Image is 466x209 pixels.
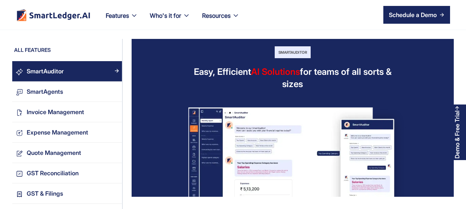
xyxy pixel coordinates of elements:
[275,46,311,58] div: SmartAuditor
[106,10,129,21] div: Features
[115,109,119,114] img: Arrow Right Blue
[115,150,119,155] img: Arrow Right Blue
[27,189,63,199] div: GST & Filings
[16,9,91,21] img: footer logo
[27,66,64,76] div: SmartAuditor
[12,61,122,82] a: SmartAuditorArrow Right Blue
[454,110,460,159] div: Demo & Free Trial
[16,9,91,21] a: home
[389,10,437,19] div: Schedule a Demo
[27,127,88,137] div: Expense Management
[115,170,119,175] img: Arrow Right Blue
[440,13,444,17] img: arrow right icon
[27,168,79,178] div: GST Reconciliation
[202,10,231,21] div: Resources
[186,66,399,90] div: Easy, Efficient for teams of all sorts & sizes
[100,10,144,30] div: Features
[12,143,122,163] a: Quote ManagementArrow Right Blue
[12,46,122,57] div: ALL FEATURES
[12,163,122,183] a: GST ReconciliationArrow Right Blue
[12,183,122,204] a: GST & FilingsArrow Right Blue
[115,130,119,134] img: Arrow Right Blue
[150,10,181,21] div: Who's it for
[27,107,84,117] div: Invoice Management
[115,191,119,195] img: Arrow Right Blue
[251,66,300,77] span: AI Solutions
[12,122,122,143] a: Expense ManagementArrow Right Blue
[115,89,119,93] img: Arrow Right Blue
[12,102,122,122] a: Invoice ManagementArrow Right Blue
[196,10,245,30] div: Resources
[383,6,450,24] a: Schedule a Demo
[144,10,196,30] div: Who's it for
[27,148,81,158] div: Quote Management
[12,82,122,102] a: SmartAgentsArrow Right Blue
[115,69,119,73] img: Arrow Right Blue
[27,87,63,97] div: SmartAgents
